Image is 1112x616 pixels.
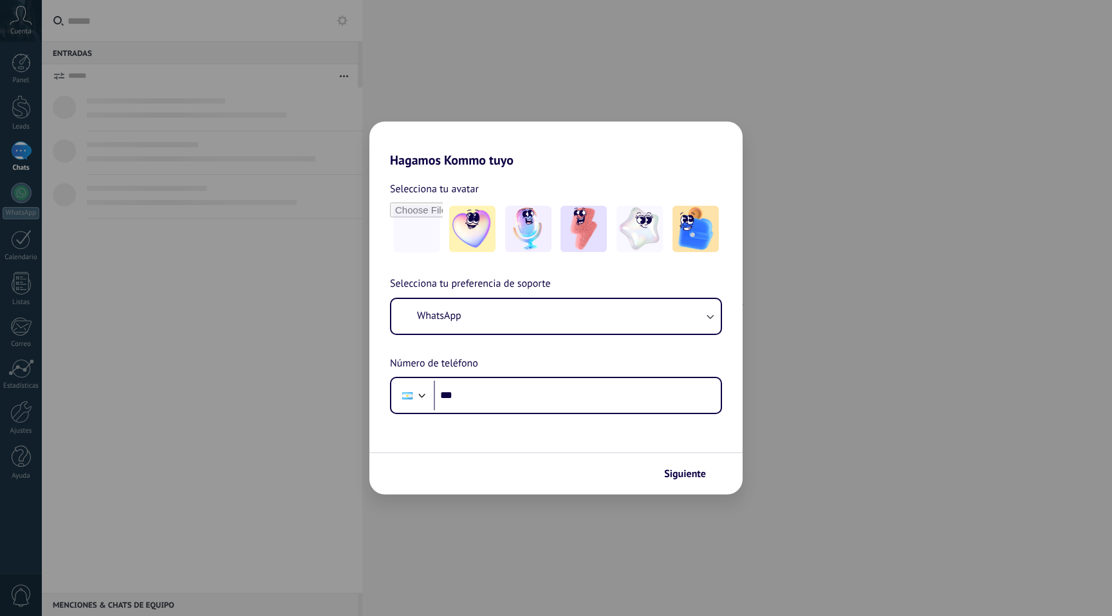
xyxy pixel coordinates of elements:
img: -5.jpeg [672,206,719,252]
img: -4.jpeg [616,206,663,252]
img: -1.jpeg [449,206,496,252]
span: WhatsApp [417,309,461,322]
span: Siguiente [664,469,706,478]
span: Selecciona tu preferencia de soporte [390,276,551,293]
span: Número de teléfono [390,356,478,372]
img: -2.jpeg [505,206,551,252]
h2: Hagamos Kommo tuyo [369,122,743,168]
img: -3.jpeg [561,206,607,252]
button: WhatsApp [391,299,721,334]
div: Argentina: + 54 [395,382,420,409]
span: Selecciona tu avatar [390,181,479,197]
button: Siguiente [658,463,723,485]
